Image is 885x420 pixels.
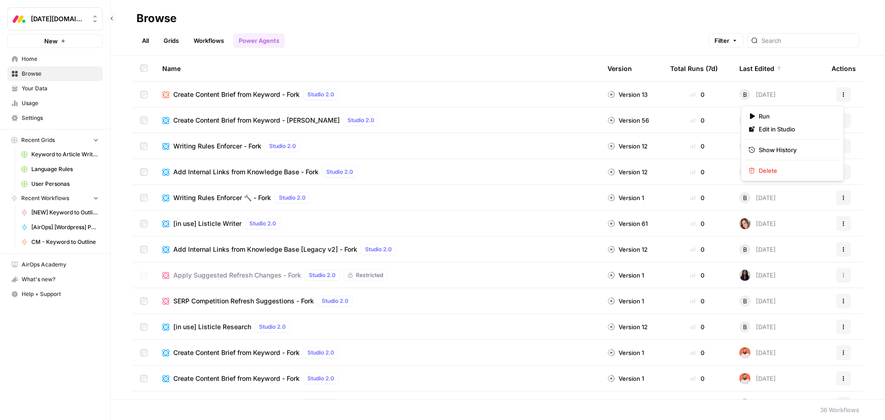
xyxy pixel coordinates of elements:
[670,142,725,151] div: 0
[22,114,99,122] span: Settings
[7,7,103,30] button: Workspace: Monday.com
[22,290,99,298] span: Help + Support
[249,219,276,228] span: Studio 2.0
[739,56,782,81] div: Last Edited
[356,271,383,279] span: Restricted
[7,111,103,125] a: Settings
[739,218,776,229] div: [DATE]
[162,89,593,100] a: Create Content Brief from Keyword - ForkStudio 2.0
[158,33,184,48] a: Grids
[31,223,99,231] span: [AirOps] [Wordpress] Publish Cornerstone Post
[820,405,859,414] div: 36 Workflows
[759,124,832,134] span: Edit in Studio
[173,219,242,228] span: [in use] Listicle Writer
[739,166,776,177] div: [DATE]
[11,11,27,27] img: Monday.com Logo
[162,218,593,229] a: [in use] Listicle WriterStudio 2.0
[162,141,593,152] a: Writing Rules Enforcer - ForkStudio 2.0
[22,260,99,269] span: AirOps Academy
[162,192,593,203] a: Writing Rules Enforcer 🔨 - ForkStudio 2.0
[173,167,319,177] span: Add Internal Links from Knowledge Base - Fork
[670,193,725,202] div: 0
[22,55,99,63] span: Home
[31,150,99,159] span: Keyword to Article Writer Grid
[714,36,729,45] span: Filter
[326,168,353,176] span: Studio 2.0
[173,142,261,151] span: Writing Rules Enforcer - Fork
[22,99,99,107] span: Usage
[739,115,776,126] div: [DATE]
[259,323,286,331] span: Studio 2.0
[173,348,300,357] span: Create Content Brief from Keyword - Fork
[162,296,593,307] a: SERP Competition Refresh Suggestions - ForkStudio 2.0
[670,374,725,383] div: 0
[31,165,99,173] span: Language Rules
[670,271,725,280] div: 0
[743,296,747,306] span: B
[761,36,855,45] input: Search
[7,81,103,96] a: Your Data
[739,270,750,281] img: rox323kbkgutb4wcij4krxobkpon
[17,205,103,220] a: [NEW] Keyword to Outline
[173,193,271,202] span: Writing Rules Enforcer 🔨 - Fork
[136,11,177,26] div: Browse
[739,399,750,410] img: ui9db3zf480wl5f9in06l3n7q51r
[136,33,154,48] a: All
[739,399,776,410] div: [DATE]
[173,271,301,280] span: Apply Suggested Refresh Changes - Fork
[608,219,648,228] div: Version 61
[31,238,99,246] span: CM - Keyword to Outline
[162,244,593,255] a: Add Internal Links from Knowledge Base [Legacy v2] - ForkStudio 2.0
[670,245,725,254] div: 0
[670,296,725,306] div: 0
[608,116,649,125] div: Version 56
[233,33,285,48] a: Power Agents
[31,208,99,217] span: [NEW] Keyword to Outline
[307,90,334,99] span: Studio 2.0
[759,166,832,175] span: Delete
[670,90,725,99] div: 0
[31,180,99,188] span: User Personas
[162,347,593,358] a: Create Content Brief from Keyword - ForkStudio 2.0
[307,349,334,357] span: Studio 2.0
[670,348,725,357] div: 0
[279,194,306,202] span: Studio 2.0
[670,116,725,125] div: 0
[708,33,743,48] button: Filter
[17,177,103,191] a: User Personas
[162,373,593,384] a: Create Content Brief from Keyword - ForkStudio 2.0
[670,56,718,81] div: Total Runs (7d)
[8,272,102,286] div: What's new?
[31,14,87,24] span: [DATE][DOMAIN_NAME]
[173,296,314,306] span: SERP Competition Refresh Suggestions - Fork
[739,270,776,281] div: [DATE]
[173,374,300,383] span: Create Content Brief from Keyword - Fork
[309,271,336,279] span: Studio 2.0
[670,167,725,177] div: 0
[22,84,99,93] span: Your Data
[739,89,776,100] div: [DATE]
[21,136,55,144] span: Recent Grids
[21,194,69,202] span: Recent Workflows
[173,116,340,125] span: Create Content Brief from Keyword - [PERSON_NAME]
[17,235,103,249] a: CM - Keyword to Outline
[608,348,644,357] div: Version 1
[743,193,747,202] span: B
[759,112,832,121] span: Run
[670,322,725,331] div: 0
[739,373,776,384] div: [DATE]
[7,257,103,272] a: AirOps Academy
[608,56,632,81] div: Version
[608,245,648,254] div: Version 12
[608,90,648,99] div: Version 13
[608,193,644,202] div: Version 1
[7,52,103,66] a: Home
[608,142,648,151] div: Version 12
[739,347,750,358] img: ui9db3zf480wl5f9in06l3n7q51r
[269,142,296,150] span: Studio 2.0
[173,245,357,254] span: Add Internal Links from Knowledge Base [Legacy v2] - Fork
[162,115,593,126] a: Create Content Brief from Keyword - [PERSON_NAME]Studio 2.0
[173,90,300,99] span: Create Content Brief from Keyword - Fork
[608,296,644,306] div: Version 1
[739,192,776,203] div: [DATE]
